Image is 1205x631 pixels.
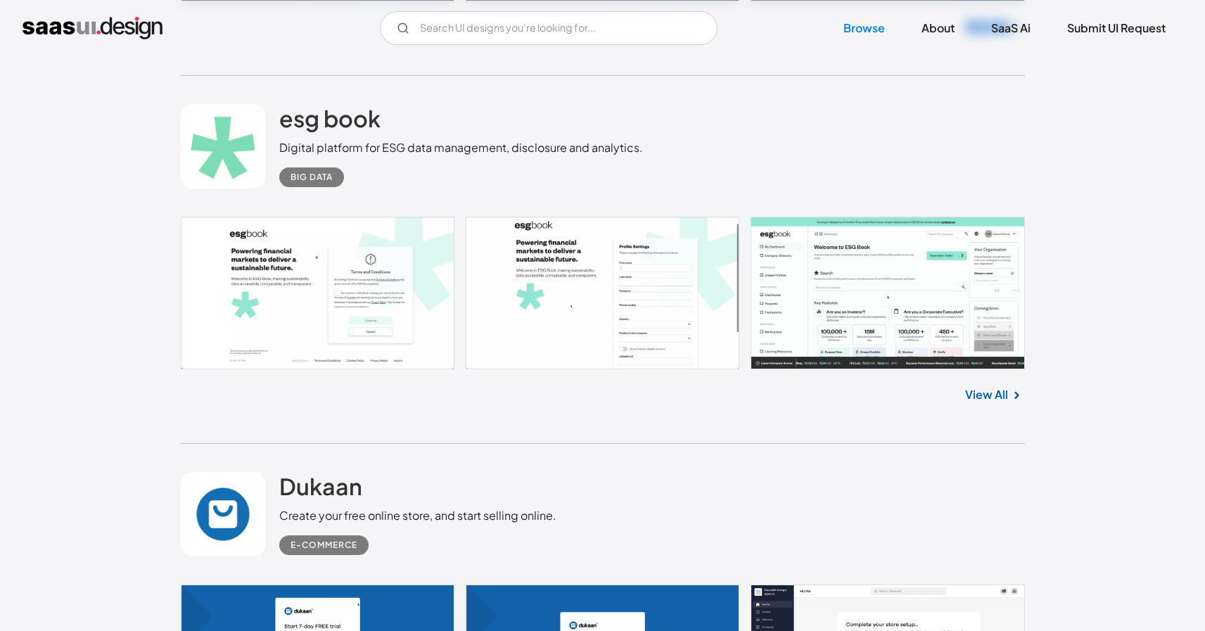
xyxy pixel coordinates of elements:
[827,13,902,44] a: Browse
[291,169,333,186] div: Big Data
[279,104,381,132] h2: esg book
[291,537,357,554] div: E-commerce
[965,386,1008,403] a: View All
[279,139,643,156] div: Digital platform for ESG data management, disclosure and analytics.
[905,13,971,44] a: About
[380,11,718,45] input: Search UI designs you're looking for...
[974,13,1047,44] a: SaaS Ai
[23,17,162,39] a: home
[279,104,381,139] a: esg book
[279,472,362,500] h2: Dukaan
[279,472,362,507] a: Dukaan
[380,11,718,45] form: Email Form
[1050,13,1182,44] a: Submit UI Request
[279,507,556,524] div: Create your free online store, and start selling online.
